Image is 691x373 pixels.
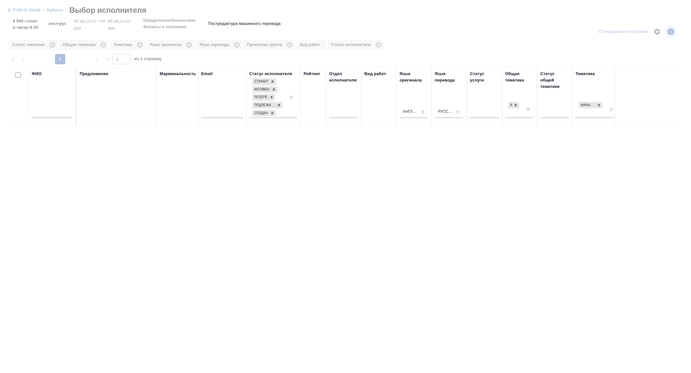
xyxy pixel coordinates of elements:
div: Активен [252,86,270,93]
div: Рейтинг [304,71,320,77]
div: ФИО [32,71,42,77]
div: Статус общей тематики [540,71,569,90]
div: Предложение [80,71,108,77]
div: Финансы и экономика [579,102,595,109]
div: Английский [403,109,417,114]
div: Юридическая/Финансовая [508,102,512,109]
div: Статус исполнителя [249,71,292,77]
div: Русский [438,109,453,114]
div: Отдел исполнителя [329,71,358,83]
div: Подлежит внедрению [252,102,275,109]
div: Стажер, Активен, Резерв, Подлежит внедрению, Создан [252,101,283,109]
div: Юридическая/Финансовая [508,101,520,109]
div: Язык оригинала [400,71,428,83]
div: Маржинальность [160,71,196,77]
div: Финансы и экономика [578,101,603,109]
p: Постредактура машинного перевода [208,20,281,27]
div: Стажер, Активен, Резерв, Подлежит внедрению, Создан [252,86,278,94]
div: Стажер, Активен, Резерв, Подлежит внедрению, Создан [252,93,276,101]
div: Статус услуги [470,71,499,83]
div: Язык перевода [435,71,464,83]
div: Стажер, Активен, Резерв, Подлежит внедрению, Создан [252,78,277,86]
div: Резерв [252,94,268,101]
div: Вид работ [364,71,386,77]
div: Email [201,71,212,77]
div: Тематика [576,71,595,77]
div: Создан [252,110,269,117]
div: Стажер, Активен, Резерв, Подлежит внедрению, Создан [252,109,276,117]
div: Стажер [252,78,269,85]
div: Общая тематика [505,71,534,83]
